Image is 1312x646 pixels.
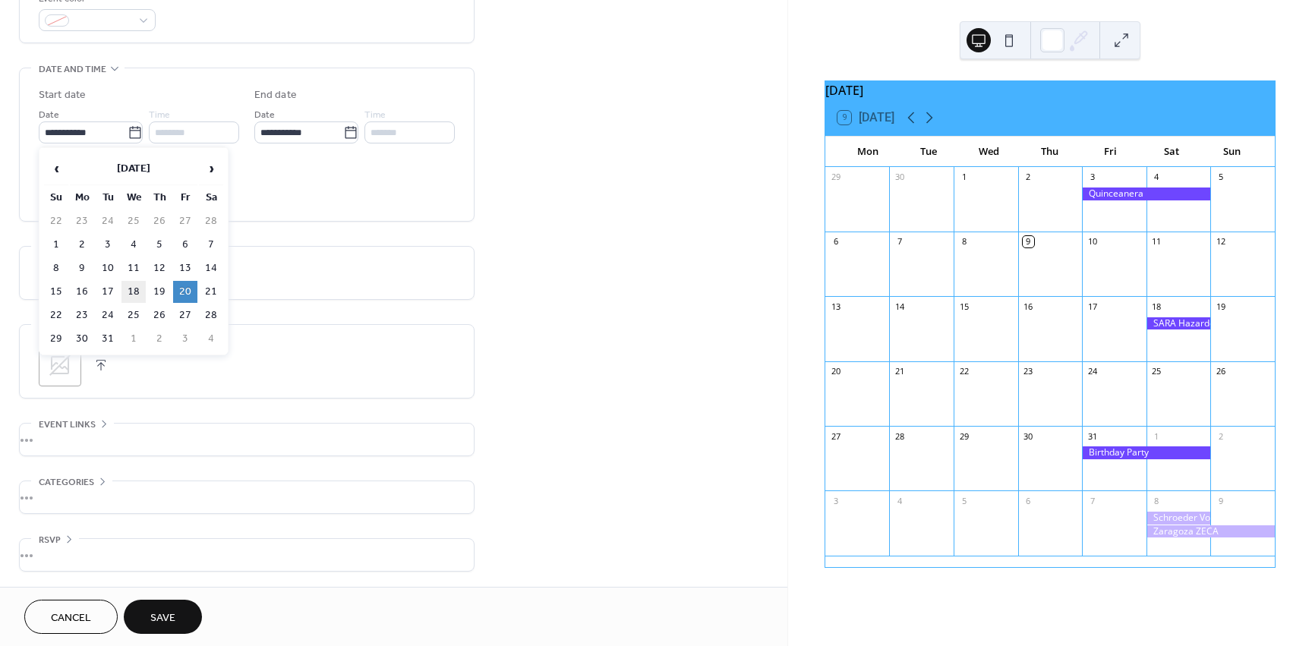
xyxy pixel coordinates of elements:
div: 31 [1086,430,1098,442]
td: 5 [147,234,172,256]
th: Th [147,187,172,209]
div: 24 [1086,366,1098,377]
span: Event links [39,417,96,433]
td: 12 [147,257,172,279]
button: Save [124,600,202,634]
div: 29 [958,430,970,442]
div: 18 [1151,301,1162,312]
td: 25 [121,304,146,326]
span: RSVP [39,532,61,548]
th: Mo [70,187,94,209]
div: 3 [830,495,841,506]
td: 1 [121,328,146,350]
td: 30 [70,328,94,350]
span: Save [150,610,175,626]
td: 11 [121,257,146,279]
div: 4 [1151,172,1162,183]
span: Cancel [51,610,91,626]
td: 19 [147,281,172,303]
div: 13 [830,301,841,312]
td: 9 [70,257,94,279]
span: Time [149,107,170,123]
div: 1 [1151,430,1162,442]
div: 7 [894,236,905,247]
div: 29 [830,172,841,183]
div: ••• [20,539,474,571]
div: Thu [1020,137,1080,167]
span: ‹ [45,153,68,184]
td: 13 [173,257,197,279]
div: 30 [1023,430,1034,442]
div: End date [254,87,297,103]
div: 8 [1151,495,1162,506]
button: Cancel [24,600,118,634]
td: 17 [96,281,120,303]
div: 6 [830,236,841,247]
td: 4 [199,328,223,350]
div: Sun [1202,137,1263,167]
div: 23 [1023,366,1034,377]
div: 2 [1215,430,1226,442]
td: 8 [44,257,68,279]
div: 28 [894,430,905,442]
td: 16 [70,281,94,303]
div: 5 [958,495,970,506]
div: 7 [1086,495,1098,506]
span: Date [39,107,59,123]
th: Sa [199,187,223,209]
td: 14 [199,257,223,279]
td: 26 [147,304,172,326]
div: 5 [1215,172,1226,183]
td: 29 [44,328,68,350]
div: 19 [1215,301,1226,312]
div: 9 [1023,236,1034,247]
div: 26 [1215,366,1226,377]
div: 21 [894,366,905,377]
div: 25 [1151,366,1162,377]
td: 31 [96,328,120,350]
td: 2 [147,328,172,350]
div: Mon [837,137,898,167]
div: 16 [1023,301,1034,312]
div: 27 [830,430,841,442]
div: Quinceanera [1082,187,1210,200]
td: 24 [96,210,120,232]
th: We [121,187,146,209]
div: 15 [958,301,970,312]
td: 3 [173,328,197,350]
div: Schroeder Volunteer Fire Dept. [1146,512,1211,525]
td: 24 [96,304,120,326]
div: 9 [1215,495,1226,506]
th: Tu [96,187,120,209]
div: Zaragoza ZECA [1146,525,1275,538]
div: 20 [830,366,841,377]
div: ; [39,344,81,386]
div: 6 [1023,495,1034,506]
td: 28 [199,304,223,326]
td: 25 [121,210,146,232]
td: 2 [70,234,94,256]
th: Fr [173,187,197,209]
div: 17 [1086,301,1098,312]
td: 28 [199,210,223,232]
div: 1 [958,172,970,183]
th: Su [44,187,68,209]
td: 27 [173,304,197,326]
div: 14 [894,301,905,312]
td: 15 [44,281,68,303]
div: 3 [1086,172,1098,183]
div: Fri [1080,137,1141,167]
td: 20 [173,281,197,303]
div: 8 [958,236,970,247]
td: 22 [44,210,68,232]
div: ••• [20,481,474,513]
span: Date and time [39,61,106,77]
div: ••• [20,424,474,455]
div: Wed [959,137,1020,167]
td: 21 [199,281,223,303]
div: Start date [39,87,86,103]
td: 1 [44,234,68,256]
td: 26 [147,210,172,232]
div: 12 [1215,236,1226,247]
